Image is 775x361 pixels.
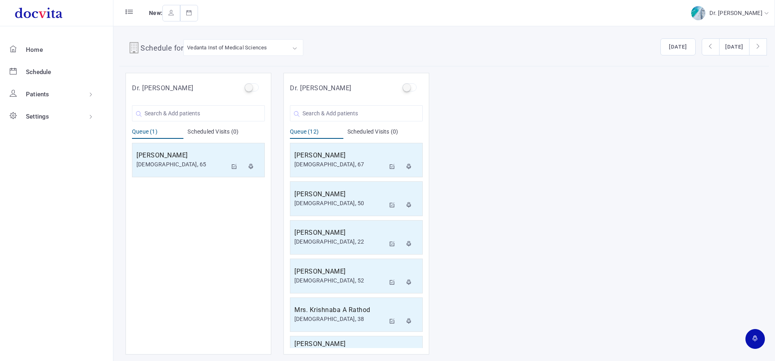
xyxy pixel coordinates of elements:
h5: [PERSON_NAME] [294,151,385,160]
div: [DEMOGRAPHIC_DATA], 50 [294,199,385,208]
h5: Mrs. Krishnaba A Rathod [294,305,385,315]
h5: [PERSON_NAME] [294,228,385,238]
h5: Dr. [PERSON_NAME] [290,83,351,93]
h5: [PERSON_NAME] [136,151,227,160]
button: [DATE] [719,38,749,55]
span: Schedule [26,68,51,76]
img: img-2.jpg [691,6,705,20]
span: Home [26,46,43,53]
span: New: [149,10,162,16]
h5: Dr. [PERSON_NAME] [132,83,194,93]
div: Queue (1) [132,127,183,139]
span: Patients [26,91,49,98]
div: Vedanta Inst of Medical Sciences [187,43,267,52]
span: Settings [26,113,49,120]
h5: [PERSON_NAME] [294,189,385,199]
div: [DEMOGRAPHIC_DATA], 52 [294,276,385,285]
h4: Schedule for [141,42,183,55]
div: [DEMOGRAPHIC_DATA], 65 [136,160,227,169]
input: Search & Add patients [132,105,265,121]
span: Dr. [PERSON_NAME] [709,10,764,16]
h5: [PERSON_NAME][GEOGRAPHIC_DATA] [294,339,385,359]
h5: [PERSON_NAME] [294,267,385,276]
div: [DEMOGRAPHIC_DATA], 22 [294,238,385,246]
button: [DATE] [660,38,696,55]
input: Search & Add patients [290,105,423,121]
div: [DEMOGRAPHIC_DATA], 38 [294,315,385,323]
div: Scheduled Visits (0) [187,127,265,139]
div: Scheduled Visits (0) [347,127,423,139]
div: Queue (12) [290,127,343,139]
div: [DEMOGRAPHIC_DATA], 67 [294,160,385,169]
